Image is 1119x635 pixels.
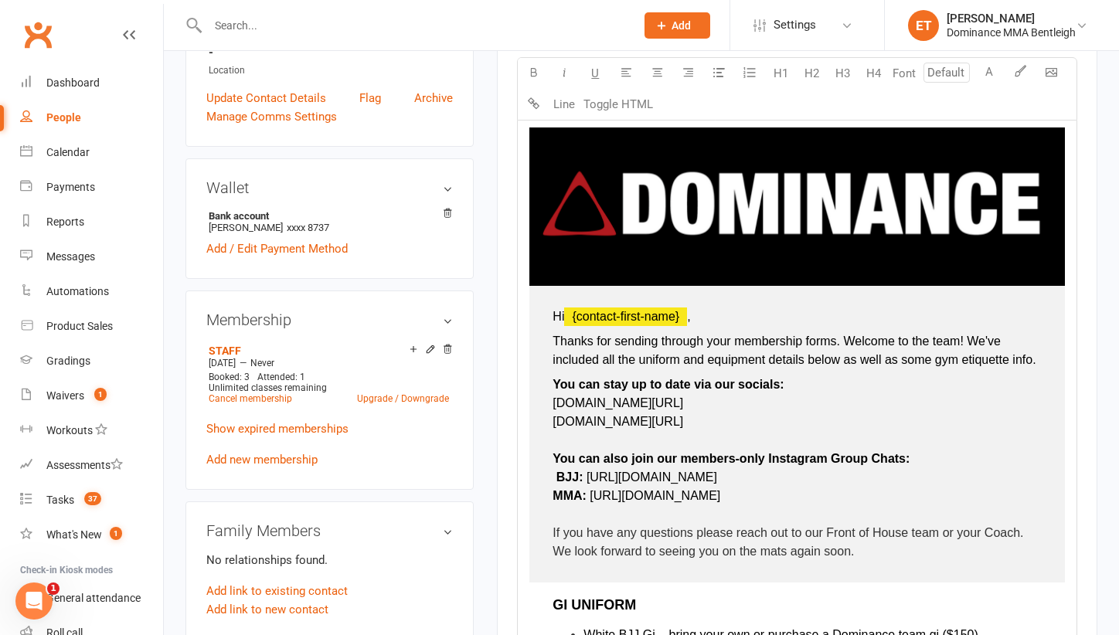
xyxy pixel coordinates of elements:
a: Workouts [20,413,163,448]
a: Add / Edit Payment Method [206,239,348,258]
span: BJJ: [556,470,583,484]
div: General attendance [46,592,141,604]
div: Payments [46,181,95,193]
div: Calendar [46,146,90,158]
span: Attended: 1 [257,372,305,382]
button: Line [549,89,580,120]
img: bf3eda11-9270-46cb-9fb7-554ff1c9493e.png [529,127,1065,280]
div: — [205,357,453,369]
a: Messages [20,239,163,274]
button: Toggle HTML [580,89,657,120]
a: Automations [20,274,163,309]
div: Waivers [46,389,84,402]
h3: Membership [206,311,453,328]
a: Assessments [20,448,163,483]
a: Waivers 1 [20,379,163,413]
a: Flag [359,89,381,107]
span: Never [250,358,274,368]
div: Dominance MMA Bentleigh [947,25,1076,39]
a: Update Contact Details [206,89,326,107]
a: Show expired memberships [206,422,349,436]
button: H1 [765,58,796,89]
a: Add new membership [206,453,318,467]
a: Product Sales [20,309,163,344]
a: Reports [20,205,163,239]
button: A [974,58,1005,89]
span: Add [672,19,691,32]
div: Product Sales [46,320,113,332]
span: Hi [553,310,564,323]
span: You can also join our members-only Instagram Group Chats: [553,452,910,465]
p: No relationships found. [206,551,453,569]
div: Dashboard [46,76,100,89]
span: 1 [94,388,107,401]
a: Dashboard [20,66,163,100]
div: Tasks [46,494,74,506]
iframe: Intercom live chat [15,582,53,620]
div: Location [209,63,453,78]
a: Manage Comms Settings [206,107,337,126]
a: STAFF [209,345,241,357]
a: What's New1 [20,518,163,552]
strong: - [209,46,453,59]
div: Gradings [46,355,90,367]
button: Font [889,58,920,89]
h3: Family Members [206,522,453,539]
a: Tasks 37 [20,483,163,518]
span: Thanks for sending through your membership forms. Welcome to the team! We've included all the uni... [553,334,1036,366]
span: , [687,310,690,323]
strong: Bank account [209,210,445,222]
a: Cancel membership [209,393,292,404]
span: [DATE] [209,358,236,368]
div: Assessments [46,459,123,471]
div: ET [908,10,939,41]
span: Booked: 3 [209,372,250,382]
span: U [591,66,599,80]
span: Unlimited classes remaining [209,382,327,393]
a: Add link to existing contact [206,582,348,600]
div: Reports [46,216,84,228]
div: Messages [46,250,95,263]
a: Archive [414,89,453,107]
li: [PERSON_NAME] [206,208,453,236]
input: Default [923,63,970,83]
button: Add [645,12,710,39]
span: [URL][DOMAIN_NAME] [587,470,717,484]
div: People [46,111,81,124]
a: General attendance kiosk mode [20,581,163,616]
span: [DOMAIN_NAME][URL] [553,415,683,428]
a: People [20,100,163,135]
a: Clubworx [19,15,57,54]
a: Add link to new contact [206,600,328,619]
button: U [580,58,611,89]
h3: Wallet [206,179,453,196]
span: [DOMAIN_NAME][URL] [553,396,683,409]
div: [PERSON_NAME] [947,12,1076,25]
span: MMA: [553,489,587,502]
input: Search... [203,15,624,36]
button: H4 [858,58,889,89]
div: What's New [46,528,102,541]
a: Upgrade / Downgrade [357,393,449,404]
div: Workouts [46,424,93,436]
span: GI UNIFORM [553,597,636,613]
span: 1 [47,582,60,595]
a: Calendar [20,135,163,170]
button: H2 [796,58,827,89]
a: Gradings [20,344,163,379]
a: Payments [20,170,163,205]
span: You can stay up to date via our socials: [553,378,784,391]
span: xxxx 8737 [287,222,329,233]
div: Automations [46,285,109,297]
button: H3 [827,58,858,89]
span: Settings [774,8,816,42]
span: If you have any questions please reach out to our Front of House team or your Coach. We look forw... [553,526,1027,558]
span: 37 [84,492,101,505]
span: [URL][DOMAIN_NAME] [590,489,720,502]
span: 1 [110,527,122,540]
